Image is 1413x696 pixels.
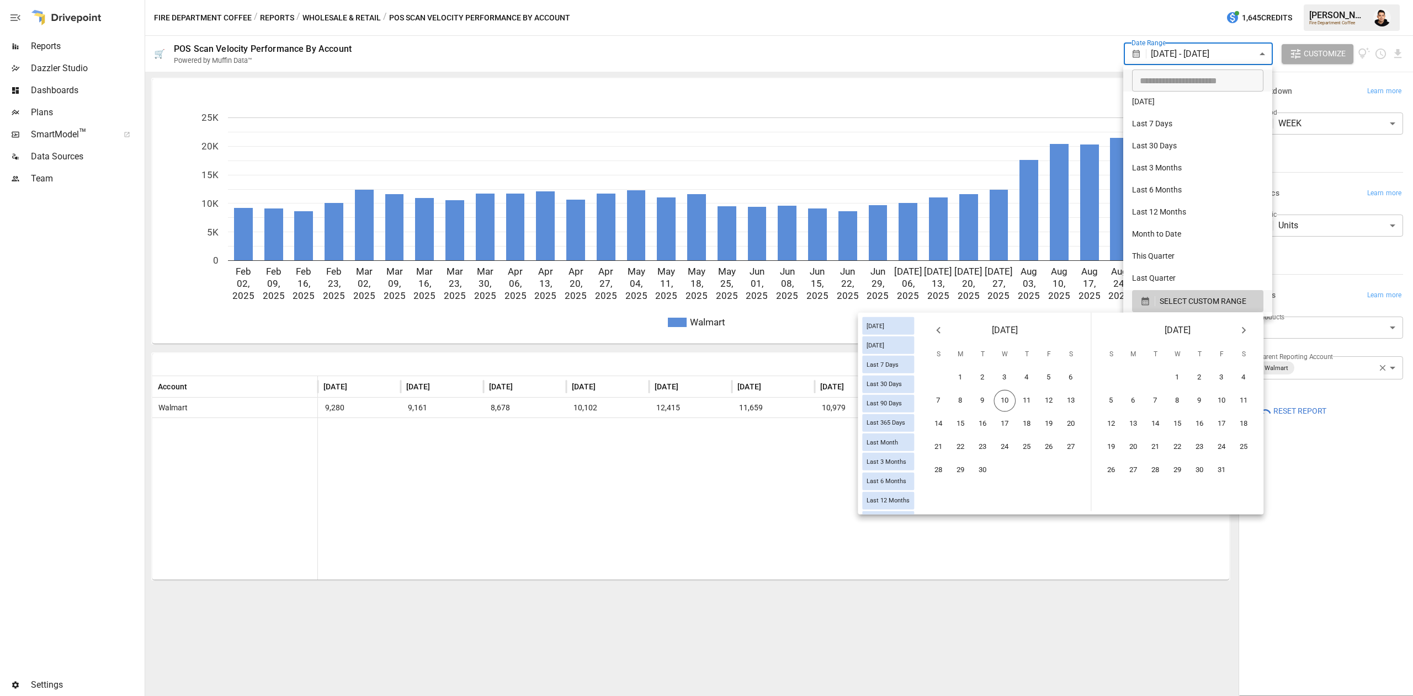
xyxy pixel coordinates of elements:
button: 25 [1233,436,1255,458]
span: Last 7 Days [862,361,903,368]
button: 20 [1123,436,1145,458]
button: Previous month [927,319,949,341]
button: 22 [1167,436,1189,458]
div: Last 30 Days [862,375,914,393]
button: 27 [1060,436,1082,458]
div: Last Month [862,433,914,451]
button: 30 [1189,459,1211,481]
button: 11 [1016,390,1038,412]
span: Last 6 Months [862,478,911,485]
button: 6 [1060,367,1082,389]
button: 8 [950,390,972,412]
button: 2 [972,367,994,389]
button: 22 [950,436,972,458]
button: 21 [1145,436,1167,458]
span: [DATE] [992,323,1018,338]
button: 3 [994,367,1016,389]
span: Monday [1123,344,1143,366]
button: 15 [1167,413,1189,435]
button: 20 [1060,413,1082,435]
button: 31 [1211,459,1233,481]
span: Monday [950,344,970,366]
span: Wednesday [995,344,1014,366]
button: 2 [1189,367,1211,389]
button: 21 [928,436,950,458]
span: Thursday [1017,344,1037,366]
button: 17 [1211,413,1233,435]
li: Month to Date [1123,224,1272,246]
button: 1 [950,367,972,389]
button: 28 [1145,459,1167,481]
span: Friday [1212,344,1231,366]
li: Last 30 Days [1123,136,1272,158]
button: 3 [1211,367,1233,389]
span: Sunday [928,344,948,366]
li: [DATE] [1123,92,1272,114]
span: Last 365 Days [862,419,910,426]
button: 8 [1167,390,1189,412]
button: 23 [972,436,994,458]
button: 13 [1123,413,1145,435]
div: Last 365 Days [862,414,914,432]
button: 29 [1167,459,1189,481]
span: SELECT CUSTOM RANGE [1160,295,1246,308]
span: Wednesday [1167,344,1187,366]
li: This Quarter [1123,246,1272,268]
button: 16 [972,413,994,435]
span: Friday [1039,344,1059,366]
button: 10 [1211,390,1233,412]
button: Next month [1233,319,1255,341]
button: 18 [1233,413,1255,435]
span: Last Month [862,438,902,446]
li: Last 6 Months [1123,180,1272,202]
span: Tuesday [973,344,992,366]
div: Last Year [862,511,914,529]
button: 9 [972,390,994,412]
li: Last 7 Days [1123,114,1272,136]
button: 27 [1123,459,1145,481]
div: Last 3 Months [862,453,914,470]
button: 23 [1189,436,1211,458]
li: Last 3 Months [1123,158,1272,180]
span: Last 3 Months [862,458,911,465]
button: 13 [1060,390,1082,412]
button: 4 [1233,367,1255,389]
span: Thursday [1189,344,1209,366]
button: 1 [1167,367,1189,389]
span: [DATE] [862,341,889,349]
button: 4 [1016,367,1038,389]
button: 9 [1189,390,1211,412]
button: 24 [994,436,1016,458]
li: Last 12 Months [1123,202,1272,224]
button: 7 [1145,390,1167,412]
button: 28 [928,459,950,481]
button: 26 [1038,436,1060,458]
button: 29 [950,459,972,481]
button: 6 [1123,390,1145,412]
button: 15 [950,413,972,435]
span: Last 12 Months [862,497,914,504]
button: 5 [1101,390,1123,412]
button: 17 [994,413,1016,435]
button: 18 [1016,413,1038,435]
button: 10 [994,390,1016,412]
span: [DATE] [862,322,889,329]
div: [DATE] [862,317,914,335]
div: Last 7 Days [862,356,914,373]
span: Last 30 Days [862,381,906,388]
button: 25 [1016,436,1038,458]
li: Last Quarter [1123,268,1272,290]
button: 30 [972,459,994,481]
span: Sunday [1101,344,1121,366]
button: 14 [928,413,950,435]
button: 12 [1038,390,1060,412]
button: 19 [1038,413,1060,435]
button: 16 [1189,413,1211,435]
div: Last 12 Months [862,491,914,509]
div: Last 90 Days [862,394,914,412]
span: [DATE] [1165,323,1191,338]
button: 24 [1211,436,1233,458]
button: 26 [1101,459,1123,481]
button: 19 [1101,436,1123,458]
button: 11 [1233,390,1255,412]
